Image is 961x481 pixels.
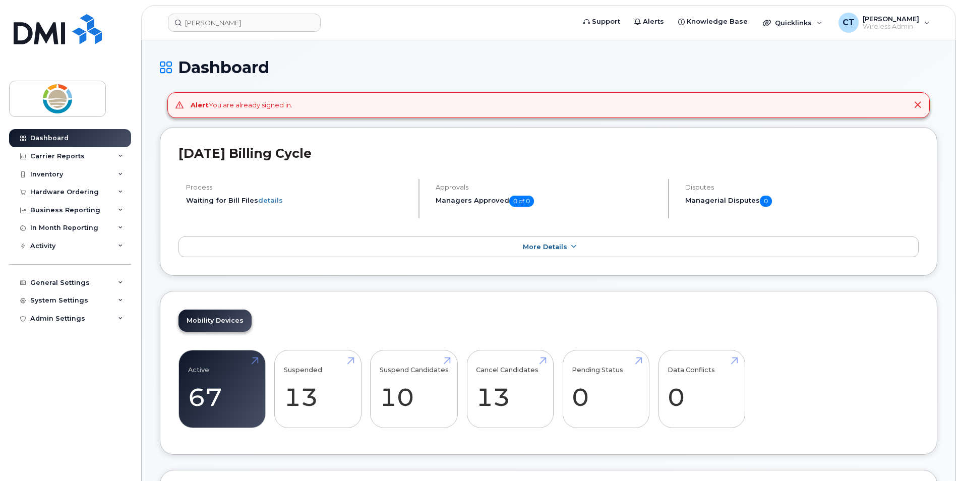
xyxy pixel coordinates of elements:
h1: Dashboard [160,58,937,76]
a: Suspend Candidates 10 [380,356,449,423]
div: You are already signed in. [191,100,292,110]
a: Mobility Devices [178,310,252,332]
h5: Managerial Disputes [685,196,919,207]
a: Pending Status 0 [572,356,640,423]
a: Cancel Candidates 13 [476,356,544,423]
li: Waiting for Bill Files [186,196,410,205]
h4: Approvals [436,184,659,191]
h5: Managers Approved [436,196,659,207]
a: details [258,196,283,204]
a: Suspended 13 [284,356,352,423]
span: 0 of 0 [509,196,534,207]
strong: Alert [191,101,209,109]
span: More Details [523,243,567,251]
h2: [DATE] Billing Cycle [178,146,919,161]
h4: Process [186,184,410,191]
a: Active 67 [188,356,256,423]
span: 0 [760,196,772,207]
a: Data Conflicts 0 [668,356,736,423]
h4: Disputes [685,184,919,191]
